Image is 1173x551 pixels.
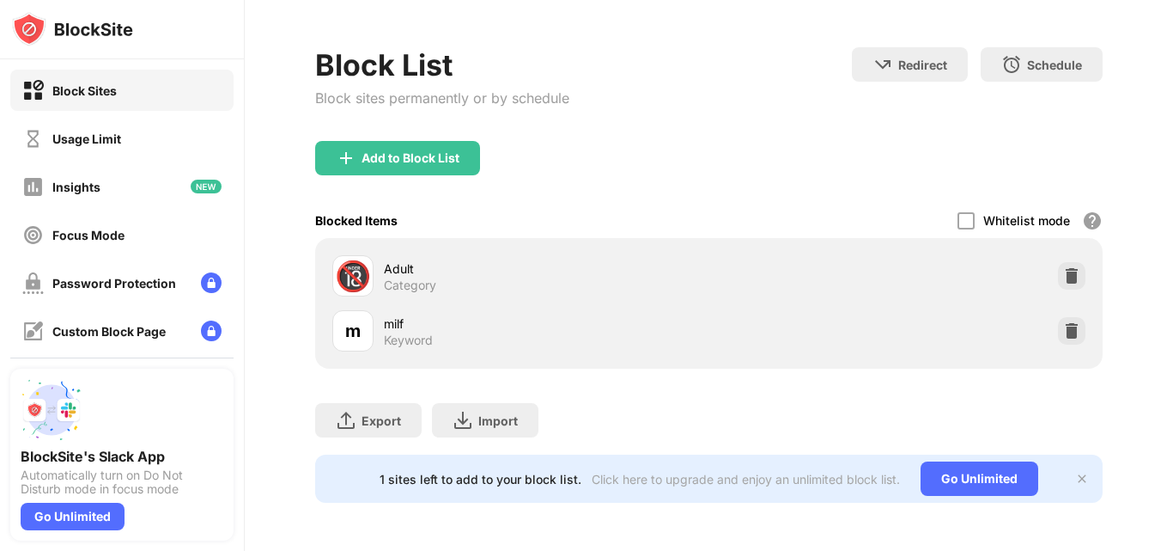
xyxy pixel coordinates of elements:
div: Block sites permanently or by schedule [315,89,569,107]
div: Insights [52,180,100,194]
div: Go Unlimited [21,503,125,530]
div: 1 sites left to add to your block list. [380,472,581,487]
img: lock-menu.svg [201,321,222,341]
div: Schedule [1027,58,1082,72]
div: Password Protection [52,276,176,291]
div: Category [384,278,436,293]
div: Export [362,413,401,428]
img: password-protection-off.svg [22,272,44,294]
img: push-slack.svg [21,379,82,441]
div: Blocked Items [315,213,398,228]
img: logo-blocksite.svg [12,12,133,46]
img: lock-menu.svg [201,272,222,293]
div: 🔞 [335,259,371,294]
div: Automatically turn on Do Not Disturb mode in focus mode [21,468,223,496]
img: insights-off.svg [22,176,44,198]
div: Adult [384,260,709,278]
div: Custom Block Page [52,324,166,339]
div: Focus Mode [52,228,125,242]
div: Redirect [898,58,947,72]
div: Whitelist mode [983,213,1070,228]
div: Import [478,413,518,428]
img: x-button.svg [1075,472,1089,486]
img: time-usage-off.svg [22,128,44,150]
div: Go Unlimited [921,462,1038,496]
div: Block Sites [52,83,117,98]
div: Add to Block List [362,151,459,165]
img: customize-block-page-off.svg [22,321,44,342]
div: Keyword [384,333,433,348]
div: Block List [315,47,569,83]
div: BlockSite's Slack App [21,448,223,465]
img: focus-off.svg [22,224,44,246]
div: milf [384,315,709,333]
div: Click here to upgrade and enjoy an unlimited block list. [592,472,900,487]
img: new-icon.svg [191,180,222,193]
div: m [345,318,361,344]
img: block-on.svg [22,80,44,101]
div: Usage Limit [52,132,121,146]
